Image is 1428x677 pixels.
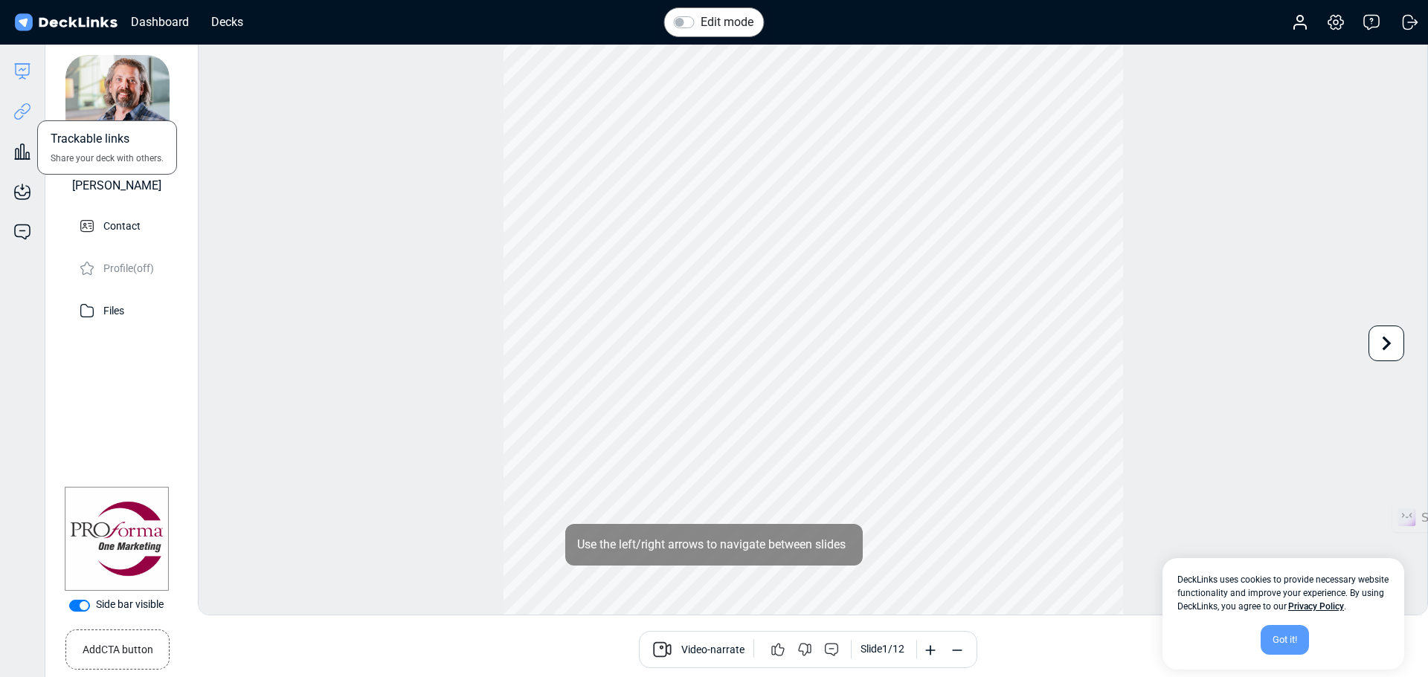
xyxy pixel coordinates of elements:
img: avatar [65,55,170,159]
label: Side bar visible [96,597,164,612]
img: DeckLinks [12,12,120,33]
p: Profile (off) [103,258,154,276]
div: Got it! [1261,625,1309,655]
span: Video-narrate [681,642,744,660]
span: DeckLinks uses cookies to provide necessary website functionality and improve your experience. By... [1177,573,1389,613]
span: Share your deck with others. [51,152,164,165]
small: Add CTA button [83,636,153,658]
a: Privacy Policy [1288,601,1344,612]
div: Slide 1 / 12 [861,641,904,657]
p: Files [103,300,124,319]
label: Edit mode [701,13,753,31]
img: Company Banner [65,487,169,591]
span: Trackable links [51,130,129,152]
div: Dashboard [123,13,196,31]
p: Contact [103,216,141,234]
div: Decks [204,13,251,31]
div: [PERSON_NAME] [72,177,161,195]
div: Use the left/right arrows to navigate between slides [565,524,863,566]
